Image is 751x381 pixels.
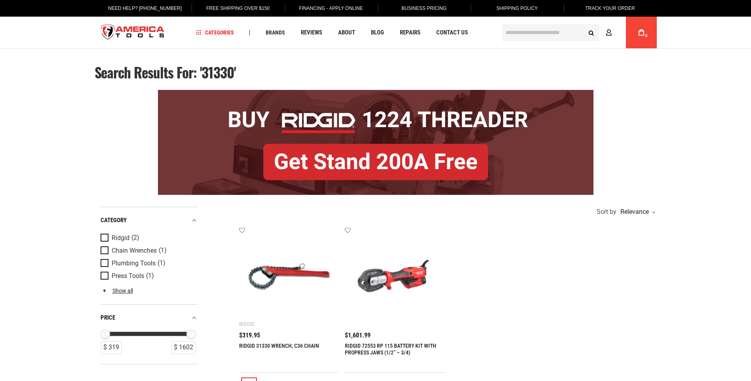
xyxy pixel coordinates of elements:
[112,247,157,254] span: Chain Wrenches
[247,235,331,319] img: RIDGID 31330 WRENCH, C36 CHAIN
[496,6,538,11] span: Shipping Policy
[159,247,167,254] span: (1)
[101,207,198,364] div: Product Filters
[101,312,198,323] div: price
[353,235,437,319] img: RIDGID 72553 RP 115 BATTERY KIT WITH PROPRESS JAWS (1/2” – 3/4)
[239,321,255,327] div: Ridgid
[101,246,196,255] a: Chain Wrenches (1)
[645,34,648,38] span: 0
[112,260,156,267] span: Plumbing Tools
[400,30,420,36] span: Repairs
[95,62,236,82] span: Search results for: '31330'
[146,272,154,279] span: (1)
[171,341,196,354] div: $ 1602
[112,272,144,280] span: Press Tools
[371,30,384,36] span: Blog
[262,27,289,38] a: Brands
[584,25,599,40] button: Search
[239,332,260,339] span: $319.95
[634,17,649,48] a: 0
[396,27,424,38] a: Repairs
[433,27,472,38] a: Contact Us
[158,260,165,267] span: (1)
[95,18,171,48] img: America Tools
[345,332,371,339] span: $1,601.99
[101,234,196,242] a: Ridgid (2)
[101,272,196,280] a: Press Tools (1)
[158,90,593,96] a: BOGO: Buy RIDGID® 1224 Threader, Get Stand 200A Free!
[266,30,285,35] span: Brands
[101,259,196,268] a: Plumbing Tools (1)
[101,341,122,354] div: $ 319
[597,209,616,215] span: Sort by
[101,288,133,294] a: Show all
[345,343,436,356] a: RIDGID 72553 RP 115 BATTERY KIT WITH PROPRESS JAWS (1/2” – 3/4)
[239,343,319,349] a: RIDGID 31330 WRENCH, C36 CHAIN
[158,90,593,195] img: BOGO: Buy RIDGID® 1224 Threader, Get Stand 200A Free!
[112,234,129,242] span: Ridgid
[95,18,171,48] a: store logo
[338,30,355,36] span: About
[367,27,388,38] a: Blog
[618,209,655,215] div: Relevance
[301,30,322,36] span: Reviews
[436,30,468,36] span: Contact Us
[297,27,326,38] a: Reviews
[101,215,198,226] div: category
[196,30,234,35] span: Categories
[335,27,359,38] a: About
[192,27,238,38] a: Categories
[131,234,139,241] span: (2)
